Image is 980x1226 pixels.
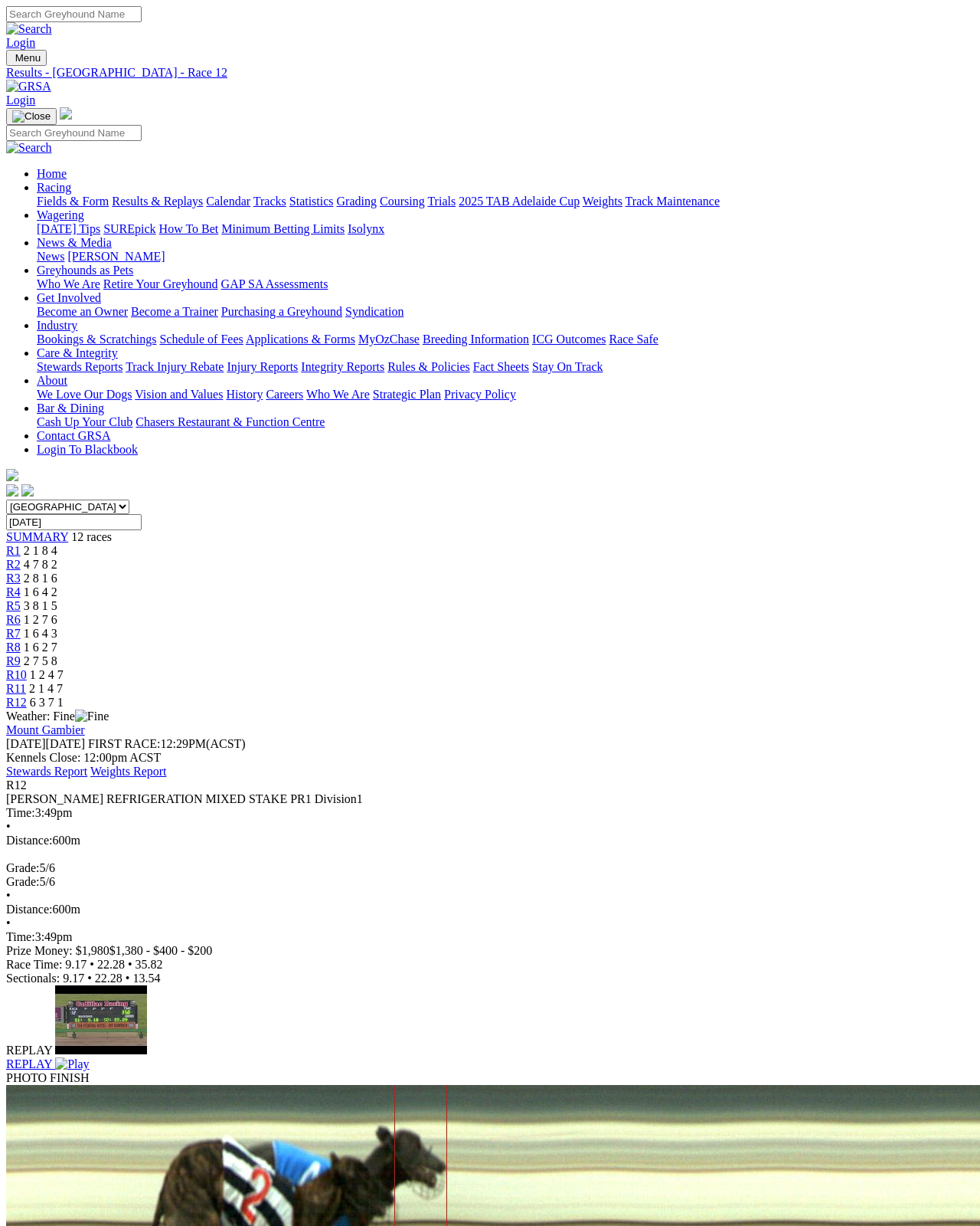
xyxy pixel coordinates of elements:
a: R11 [6,682,26,695]
button: Toggle navigation [6,50,47,66]
span: Grade: [6,861,40,874]
a: Who We Are [306,388,370,401]
a: ICG Outcomes [532,333,606,346]
div: Bar & Dining [37,415,974,429]
a: Schedule of Fees [159,333,243,346]
div: Racing [37,195,974,208]
span: R12 [6,779,27,792]
a: Fact Sheets [473,360,529,373]
span: 1 2 4 7 [30,668,64,681]
img: GRSA [6,80,51,93]
span: • [128,958,132,971]
a: How To Bet [159,222,219,235]
a: SUREpick [103,222,155,235]
img: Search [6,141,52,155]
span: 2 1 8 4 [24,544,57,557]
img: Fine [75,710,109,723]
span: 1 2 7 6 [24,613,57,626]
a: Stay On Track [532,360,603,373]
a: Results - [GEOGRAPHIC_DATA] - Race 12 [6,66,974,80]
a: News & Media [37,236,112,249]
input: Search [6,6,142,22]
div: Wagering [37,222,974,236]
a: R8 [6,641,21,654]
a: Rules & Policies [387,360,470,373]
span: • [126,972,130,985]
a: Tracks [253,195,286,208]
a: R4 [6,585,21,598]
a: Purchasing a Greyhound [221,305,342,318]
span: 1 6 4 3 [24,627,57,640]
img: Search [6,22,52,36]
img: facebook.svg [6,484,18,497]
span: SUMMARY [6,530,68,543]
div: Care & Integrity [37,360,974,374]
span: Race Time: [6,958,62,971]
span: [DATE] [6,737,85,750]
span: • [6,889,11,902]
span: Time: [6,930,35,943]
div: 5/6 [6,875,974,889]
span: Grade: [6,875,40,888]
span: 3 8 1 5 [24,599,57,612]
a: Mount Gambier [6,723,85,736]
span: 1 6 4 2 [24,585,57,598]
div: 5/6 [6,861,974,875]
div: 600m [6,903,974,916]
a: [PERSON_NAME] [67,250,165,263]
span: PHOTO FINISH [6,1071,90,1084]
span: 2 1 4 7 [29,682,63,695]
a: Injury Reports [227,360,298,373]
div: Kennels Close: 12:00pm ACST [6,751,974,765]
a: Retire Your Greyhound [103,277,218,290]
a: R10 [6,668,27,681]
img: logo-grsa-white.png [60,107,72,120]
a: Weights Report [90,765,167,778]
span: $1,380 - $400 - $200 [109,944,213,957]
div: Get Involved [37,305,974,319]
a: Contact GRSA [37,429,110,442]
a: R6 [6,613,21,626]
a: Login [6,36,35,49]
a: [DATE] Tips [37,222,100,235]
a: Breeding Information [423,333,529,346]
a: Cash Up Your Club [37,415,132,428]
a: Industry [37,319,77,332]
a: Bar & Dining [37,402,104,415]
span: R2 [6,558,21,571]
span: R1 [6,544,21,557]
span: REPLAY [6,1057,52,1070]
a: Wagering [37,208,84,221]
a: Integrity Reports [301,360,384,373]
a: Track Injury Rebate [126,360,224,373]
span: 4 7 8 2 [24,558,57,571]
a: GAP SA Assessments [221,277,328,290]
span: 22.28 [95,972,122,985]
span: [DATE] [6,737,46,750]
span: Sectionals: [6,972,60,985]
a: We Love Our Dogs [37,388,132,401]
a: Stewards Reports [37,360,122,373]
a: Results & Replays [112,195,203,208]
span: R5 [6,599,21,612]
a: Calendar [206,195,250,208]
a: News [37,250,64,263]
div: [PERSON_NAME] REFRIGERATION MIXED STAKE PR1 Division1 [6,792,974,806]
a: Race Safe [609,333,658,346]
a: Vision and Values [135,388,223,401]
span: 9.17 [63,972,84,985]
a: Care & Integrity [37,346,118,359]
a: Careers [266,388,303,401]
a: Home [37,167,67,180]
a: Coursing [380,195,425,208]
input: Select date [6,514,142,530]
img: default.jpg [55,985,147,1054]
a: Bookings & Scratchings [37,333,156,346]
span: • [6,916,11,929]
a: Track Maintenance [626,195,720,208]
a: Who We Are [37,277,100,290]
a: Stewards Report [6,765,87,778]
